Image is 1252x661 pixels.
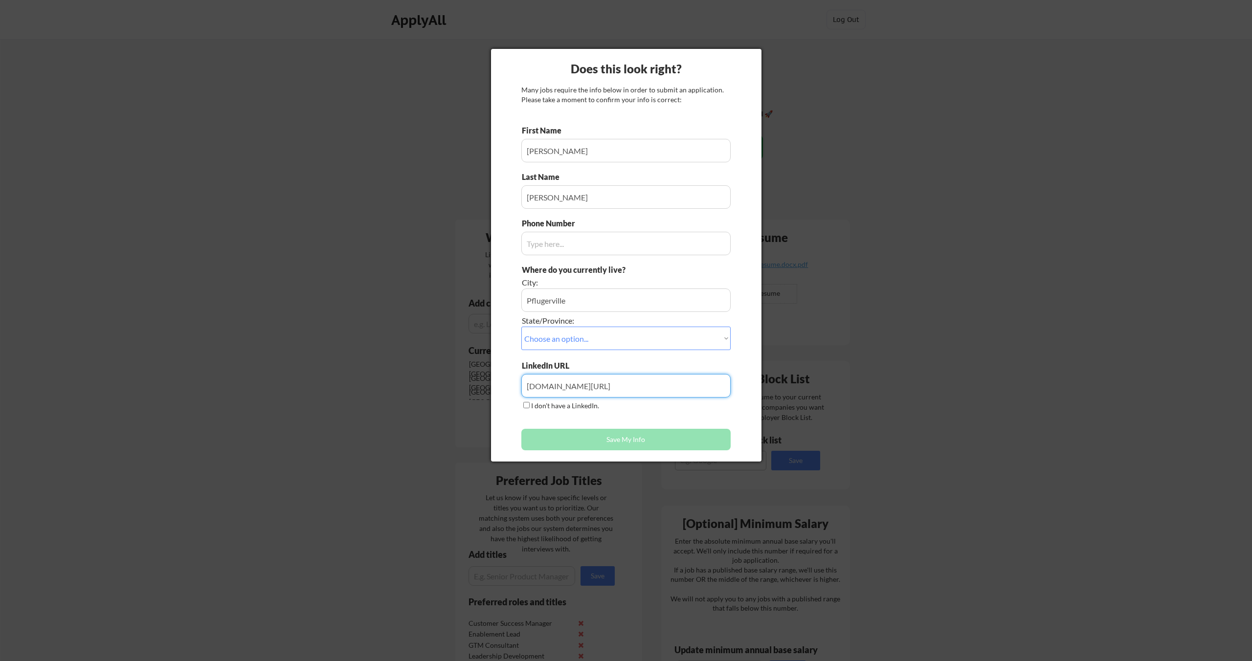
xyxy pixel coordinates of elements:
div: Where do you currently live? [522,264,676,275]
div: First Name [522,125,569,136]
input: Type here... [521,185,731,209]
div: Phone Number [522,218,581,229]
div: Does this look right? [491,61,761,77]
div: Last Name [522,172,569,182]
input: Type here... [521,374,731,397]
div: City: [522,277,676,288]
div: State/Province: [522,315,676,326]
button: Save My Info [521,429,731,450]
label: I don't have a LinkedIn. [531,401,599,410]
input: e.g. Los Angeles [521,288,731,312]
div: LinkedIn URL [522,360,595,371]
div: Many jobs require the info below in order to submit an application. Please take a moment to confi... [521,85,731,104]
input: Type here... [521,232,731,255]
input: Type here... [521,139,731,162]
